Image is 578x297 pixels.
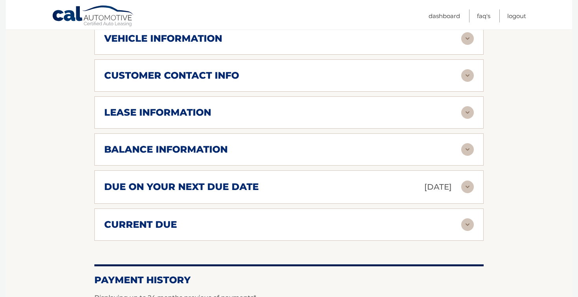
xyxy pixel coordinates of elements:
h2: current due [104,219,177,231]
a: Cal Automotive [52,5,134,28]
h2: due on your next due date [104,181,259,193]
img: accordion-rest.svg [461,69,474,82]
img: accordion-rest.svg [461,32,474,45]
img: accordion-rest.svg [461,181,474,193]
img: accordion-rest.svg [461,106,474,119]
h2: Payment History [94,274,484,286]
img: accordion-rest.svg [461,143,474,156]
h2: vehicle information [104,33,222,44]
a: Logout [507,9,526,22]
h2: balance information [104,144,228,155]
a: FAQ's [477,9,490,22]
h2: customer contact info [104,70,239,81]
p: [DATE] [424,180,452,194]
img: accordion-rest.svg [461,218,474,231]
h2: lease information [104,107,211,118]
a: Dashboard [429,9,460,22]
